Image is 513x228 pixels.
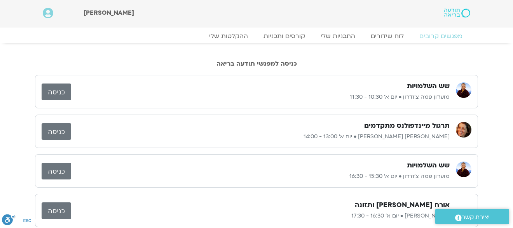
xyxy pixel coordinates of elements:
p: מועדון פמה צ'ודרון • יום א׳ 15:30 - 16:30 [71,172,450,181]
a: מפגשים קרובים [412,32,470,40]
a: כניסה [42,163,71,179]
h3: שש השלמויות [407,82,450,91]
img: סיגל בירן אבוחצירה [456,122,471,137]
a: לוח שידורים [363,32,412,40]
h3: אורח [PERSON_NAME] ותזונה [355,200,450,210]
h3: שש השלמויות [407,161,450,170]
a: יצירת קשר [435,209,509,224]
a: כניסה [42,84,71,100]
a: כניסה [42,123,71,140]
p: [PERSON_NAME] [PERSON_NAME] • יום א׳ 13:00 - 14:00 [71,132,450,141]
span: יצירת קשר [462,212,490,223]
h2: כניסה למפגשי תודעה בריאה [35,60,478,67]
a: קורסים ותכניות [256,32,313,40]
img: הילה אפללו [456,201,471,217]
a: כניסה [42,202,71,219]
span: [PERSON_NAME] [84,9,134,17]
img: מועדון פמה צ'ודרון [456,82,471,98]
a: ההקלטות שלי [201,32,256,40]
p: [PERSON_NAME] • יום א׳ 16:30 - 17:30 [71,211,450,221]
p: מועדון פמה צ'ודרון • יום א׳ 10:30 - 11:30 [71,92,450,102]
nav: Menu [43,32,470,40]
h3: תרגול מיינדפולנס מתקדמים [364,121,450,131]
a: התכניות שלי [313,32,363,40]
img: מועדון פמה צ'ודרון [456,162,471,177]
